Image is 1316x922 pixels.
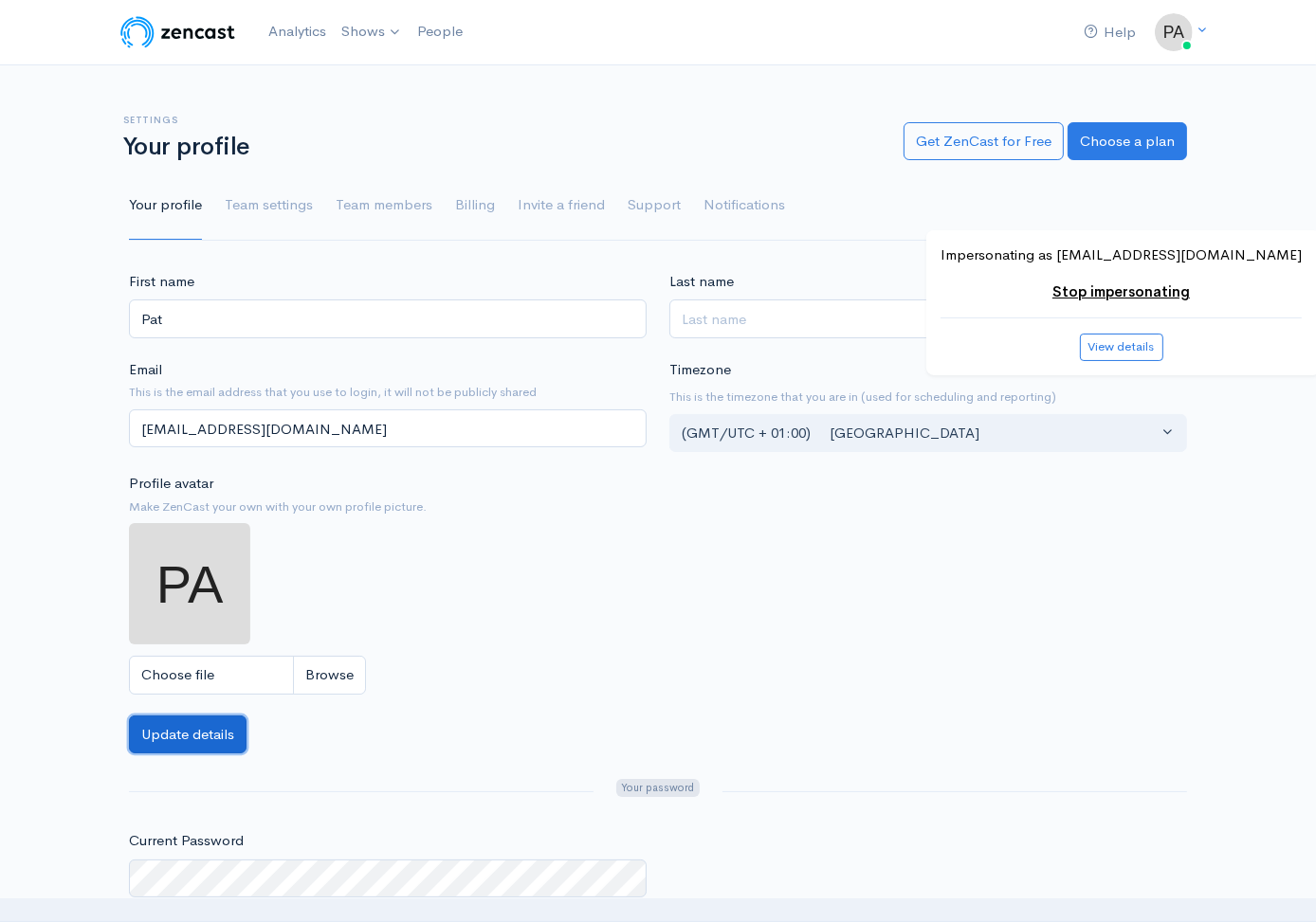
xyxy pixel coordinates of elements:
label: First name [129,271,194,293]
h6: Settings [123,115,881,125]
small: This is the email address that you use to login, it will not be publicly shared [129,383,647,402]
a: Your profile [129,172,202,240]
a: Invite a friend [518,172,605,240]
label: Profile avatar [129,473,213,495]
label: Email [129,359,162,381]
a: Shows [334,11,410,53]
input: First name [129,299,647,338]
button: View details [1080,334,1163,361]
a: Notifications [704,172,785,240]
p: Impersonating as [EMAIL_ADDRESS][DOMAIN_NAME] [941,244,1302,266]
a: Choose a plan [1068,122,1187,161]
input: Last name [669,299,1187,338]
img: ... [129,523,250,644]
span: Your password [616,779,700,797]
a: Team members [336,172,432,240]
div: (GMT/UTC + 01:00) [GEOGRAPHIC_DATA] [682,423,1158,444]
a: Team settings [225,172,313,240]
img: ZenCast Logo [118,13,238,51]
label: Current Password [129,830,244,852]
img: ... [1155,13,1193,51]
a: People [410,11,470,52]
button: Update details [129,715,247,754]
a: Support [628,172,681,240]
label: Last name [669,271,734,293]
a: Help [1076,12,1143,53]
a: Billing [455,172,495,240]
a: Get ZenCast for Free [904,122,1064,161]
button: (GMT/UTC + 01:00) London [669,414,1187,453]
input: name@example.com [129,409,647,448]
label: Timezone [669,359,731,381]
small: This is the timezone that you are in (used for scheduling and reporting) [669,388,1187,407]
small: Make ZenCast your own with your own profile picture. [129,497,647,516]
a: Analytics [261,11,334,52]
a: Stop impersonating [1052,282,1190,300]
h1: Your profile [123,134,881,161]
